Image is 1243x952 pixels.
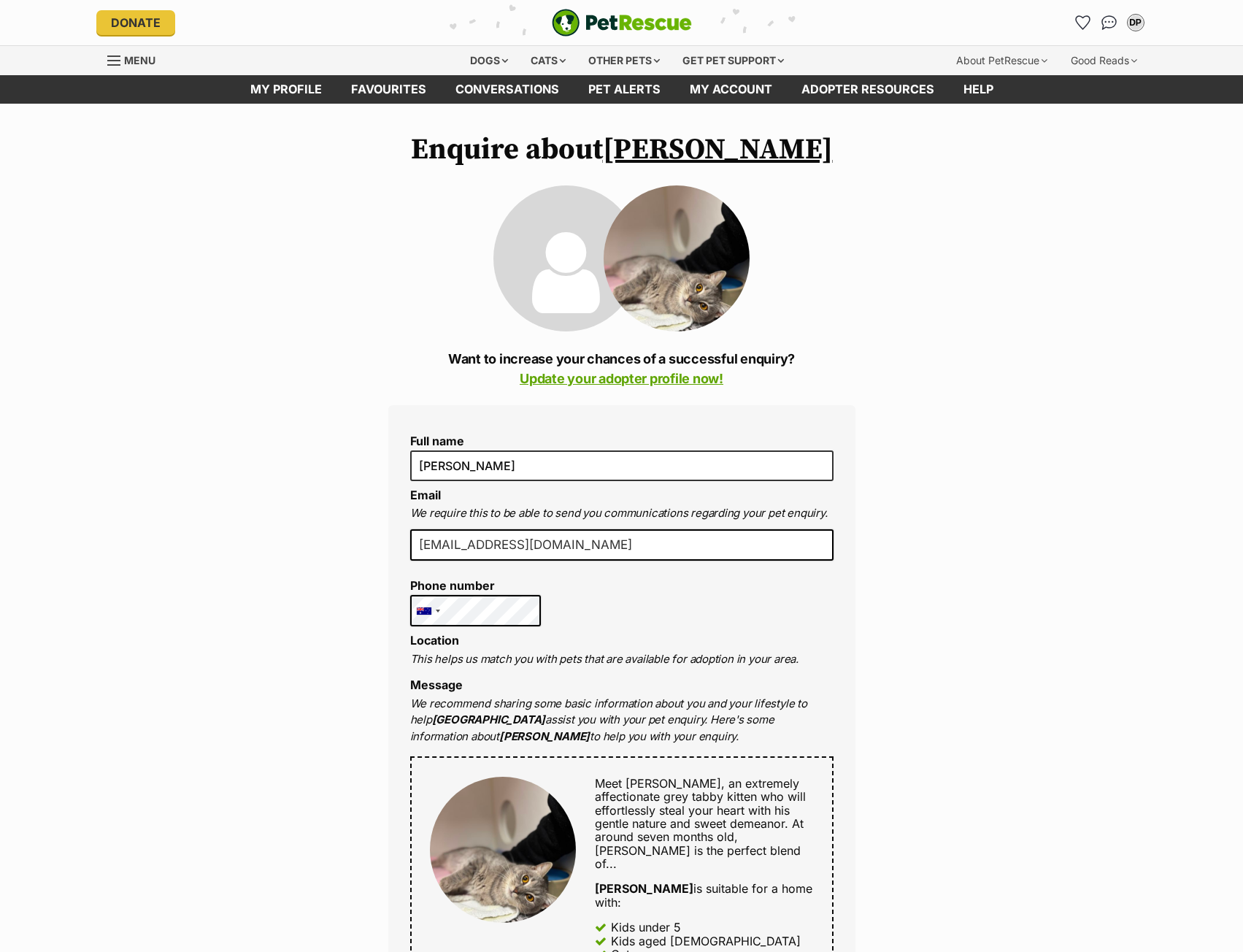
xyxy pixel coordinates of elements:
[236,75,336,104] a: My profile
[411,596,445,626] div: Australia: +61
[946,46,1058,75] div: About PetRescue
[410,696,834,745] p: We recommend sharing some basic information about you and your lifestyle to help assist you with ...
[432,713,545,726] strong: [GEOGRAPHIC_DATA]
[124,54,155,66] span: Menu
[1071,11,1147,34] ul: Account quick links
[441,75,574,104] a: conversations
[410,488,441,502] label: Email
[388,133,855,166] h1: Enquire about
[604,185,750,331] img: Billy
[107,46,166,72] a: Menu
[410,505,834,522] p: We require this to be able to send you communications regarding your pet enquiry.
[1101,15,1117,30] img: chat-41dd97257d64d25036548639549fe6c8038ab92f7586957e7f3b1b290dea8141.svg
[574,75,675,104] a: Pet alerts
[520,46,576,75] div: Cats
[595,882,813,909] div: is suitable for a home with:
[410,450,834,481] input: E.g. Jimmy Chew
[388,349,855,388] p: Want to increase your chances of a successful enquiry?
[552,9,692,37] img: logo-e224e6f780fb5917bec1dbf3a21bbac754714ae5b6737aabdf751b685950b380.svg
[552,9,692,37] a: PetRescue
[336,75,441,104] a: Favourites
[1124,11,1147,34] button: My account
[1071,11,1095,34] a: Favourites
[1098,11,1121,34] a: Conversations
[787,75,949,104] a: Adopter resources
[611,934,801,948] div: Kids aged [DEMOGRAPHIC_DATA]
[499,729,590,743] strong: [PERSON_NAME]
[460,46,518,75] div: Dogs
[410,677,463,692] label: Message
[410,579,542,592] label: Phone number
[611,921,681,934] div: Kids under 5
[578,46,670,75] div: Other pets
[410,434,834,448] label: Full name
[595,776,806,871] span: Meet [PERSON_NAME], an extremely affectionate grey tabby kitten who will effortlessly steal your ...
[410,633,459,648] label: Location
[430,777,576,923] img: Billy
[1128,15,1143,30] div: DP
[410,651,834,668] p: This helps us match you with pets that are available for adoption in your area.
[96,10,175,35] a: Donate
[520,371,723,386] a: Update your adopter profile now!
[603,131,833,168] a: [PERSON_NAME]
[595,881,693,896] strong: [PERSON_NAME]
[672,46,794,75] div: Get pet support
[1061,46,1147,75] div: Good Reads
[675,75,787,104] a: My account
[949,75,1008,104] a: Help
